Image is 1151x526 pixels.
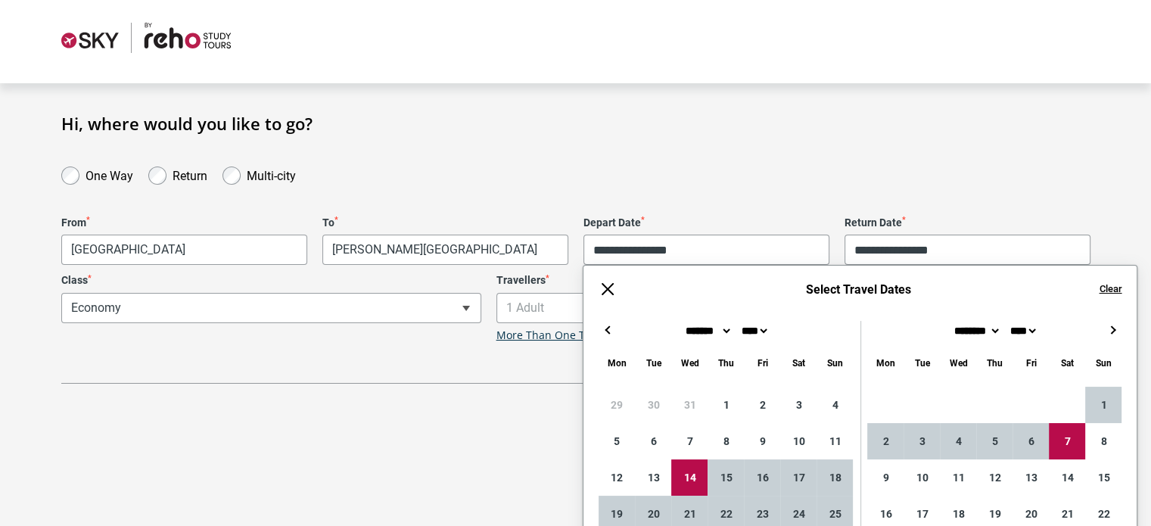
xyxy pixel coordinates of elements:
div: 7 [1049,423,1085,459]
div: 5 [976,423,1013,459]
label: Multi-city [247,165,296,183]
div: 10 [780,423,817,459]
div: 3 [780,387,817,423]
div: 12 [976,459,1013,496]
div: Saturday [780,354,817,372]
label: One Way [86,165,133,183]
label: Return Date [845,216,1090,229]
span: 1 Adult [496,293,916,323]
div: 9 [744,423,780,459]
div: Wednesday [940,354,976,372]
div: 9 [867,459,904,496]
h6: Select Travel Dates [632,282,1084,297]
div: 10 [904,459,940,496]
label: To [322,216,568,229]
div: 4 [940,423,976,459]
div: Sunday [1085,354,1121,372]
div: 6 [1013,423,1049,459]
span: Bologna, Italy [322,235,568,265]
div: Saturday [1049,354,1085,372]
div: Thursday [976,354,1013,372]
span: Economy [62,294,481,322]
label: Depart Date [583,216,829,229]
div: 2 [867,423,904,459]
div: Monday [599,354,635,372]
div: 2 [744,387,780,423]
div: 8 [1085,423,1121,459]
div: Thursday [708,354,744,372]
span: Melbourne, Australia [62,235,306,264]
div: 15 [708,459,744,496]
div: 11 [940,459,976,496]
div: 31 [671,387,708,423]
div: 1 [708,387,744,423]
label: From [61,216,307,229]
span: Melbourne, Australia [61,235,307,265]
label: Travellers [496,274,916,287]
div: 18 [817,459,853,496]
div: 12 [599,459,635,496]
label: Class [61,274,481,287]
div: 14 [1049,459,1085,496]
div: 11 [817,423,853,459]
div: Friday [744,354,780,372]
div: 14 [671,459,708,496]
span: 1 Adult [497,294,916,322]
div: 15 [1085,459,1121,496]
div: 4 [817,387,853,423]
div: Monday [867,354,904,372]
div: 5 [599,423,635,459]
div: 8 [708,423,744,459]
button: → [1103,321,1121,339]
div: 13 [635,459,671,496]
div: 3 [904,423,940,459]
div: 6 [635,423,671,459]
div: 29 [599,387,635,423]
div: Tuesday [904,354,940,372]
div: 13 [1013,459,1049,496]
span: Bologna, Italy [323,235,568,264]
div: 16 [744,459,780,496]
div: 1 [1085,387,1121,423]
label: Return [173,165,207,183]
div: Wednesday [671,354,708,372]
div: 30 [635,387,671,423]
button: ← [599,321,617,339]
h1: Hi, where would you like to go? [61,114,1090,133]
div: Friday [1013,354,1049,372]
div: Tuesday [635,354,671,372]
a: More Than One Traveller? [496,329,628,342]
div: 17 [780,459,817,496]
div: Sunday [817,354,853,372]
div: 7 [671,423,708,459]
button: Clear [1099,282,1121,296]
span: Economy [61,293,481,323]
